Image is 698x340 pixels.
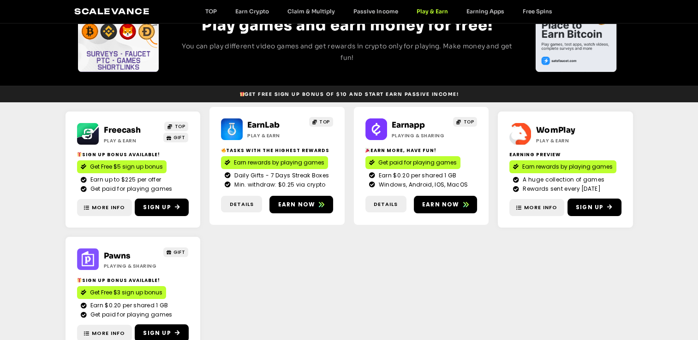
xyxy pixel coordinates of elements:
span: Get Free $3 sign up bonus [90,288,162,297]
a: More Info [509,199,564,216]
a: Earn now [269,196,333,213]
span: Earn rewards by playing games [234,158,324,167]
a: TOP [164,122,188,131]
div: 1 / 4 [536,3,616,72]
a: Earn rewards by playing games [221,156,328,169]
a: Scalevance [74,6,150,16]
span: Sign Up [143,329,171,337]
span: More Info [524,204,557,211]
span: Get Free $5 sign up bonus [90,163,163,171]
a: Free Spins [513,8,561,15]
span: A huge collection of games [520,176,604,184]
a: Pawns [104,251,131,261]
a: Earning Apps [457,8,513,15]
span: TOP [464,118,474,125]
span: Rewards sent every [DATE] [520,185,601,193]
img: 🎁 [77,152,82,157]
h2: Play games and earn money for free! [176,14,519,37]
a: EarnLab [247,120,280,130]
div: 1 / 4 [78,3,159,72]
span: Get Free Sign Up Bonus of $10 and start earn passive income! [239,91,459,98]
img: 🔥 [221,148,226,152]
span: Earn now [422,200,459,209]
span: Earn now [278,200,315,209]
a: Claim & Multiply [278,8,344,15]
span: Min. withdraw: $0.25 via crypto [232,181,325,189]
a: Get paid for playing games [365,156,460,169]
a: Freecash [104,125,141,135]
h2: Playing & Sharing [392,132,448,139]
div: Slides [78,3,159,72]
a: Sign Up [567,199,621,216]
a: Play & Earn [407,8,457,15]
span: TOP [319,118,330,125]
a: Earn rewards by playing games [509,160,616,173]
a: GIFT [163,133,189,142]
img: 🎁 [240,92,245,96]
a: More Info [77,199,132,216]
nav: Menu [196,8,561,15]
a: Get Free $5 sign up bonus [77,160,167,173]
span: Get paid for playing games [88,311,173,319]
span: More Info [92,329,125,337]
h2: Sign Up Bonus Available! [77,151,189,158]
span: Earn $0.20 per shared 1 GB [376,171,457,180]
img: 🎉 [365,148,370,152]
h2: Tasks with the highest rewards [221,147,333,154]
span: GIFT [173,249,185,256]
span: Get paid for playing games [88,185,173,193]
h2: Play & Earn [104,137,160,144]
span: Sign Up [576,203,603,211]
span: Details [374,200,398,208]
a: Earnapp [392,120,425,130]
a: Earn Crypto [226,8,278,15]
a: Details [365,196,406,213]
h2: Play & Earn [536,137,592,144]
h2: Earn More, Have Fun! [365,147,477,154]
h2: Play & Earn [247,132,304,139]
span: Windows, Android, IOS, MacOS [376,181,468,189]
img: 🎁 [77,278,82,282]
a: TOP [196,8,226,15]
span: Earn up to $225 per offer [88,176,161,184]
span: Daily Gifts - 7 Days Streak Boxes [232,171,329,180]
a: TOP [309,117,333,127]
a: TOP [453,117,477,127]
span: Earn rewards by playing games [522,163,613,171]
h2: Sign Up Bonus Available! [77,277,189,284]
span: Earn $0.20 per shared 1 GB [88,301,168,310]
a: 🎁Get Free Sign Up Bonus of $10 and start earn passive income! [236,88,462,100]
span: Details [230,200,254,208]
a: Details [221,196,262,213]
a: Passive Income [344,8,407,15]
span: Sign Up [143,203,171,211]
a: WomPlay [536,125,575,135]
span: GIFT [173,134,185,141]
a: Sign Up [135,199,189,216]
h2: Playing & Sharing [104,263,160,270]
span: More Info [92,204,125,211]
a: GIFT [163,247,189,257]
span: Get paid for playing games [378,158,457,167]
a: Get Free $3 sign up bonus [77,286,166,299]
a: Earn now [414,196,477,213]
h2: Earning Preview [509,151,621,158]
div: Slides [536,3,616,72]
p: You can play different video games and get rewards in crypto only for playing. Make money and get... [176,41,519,64]
span: TOP [175,123,185,130]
